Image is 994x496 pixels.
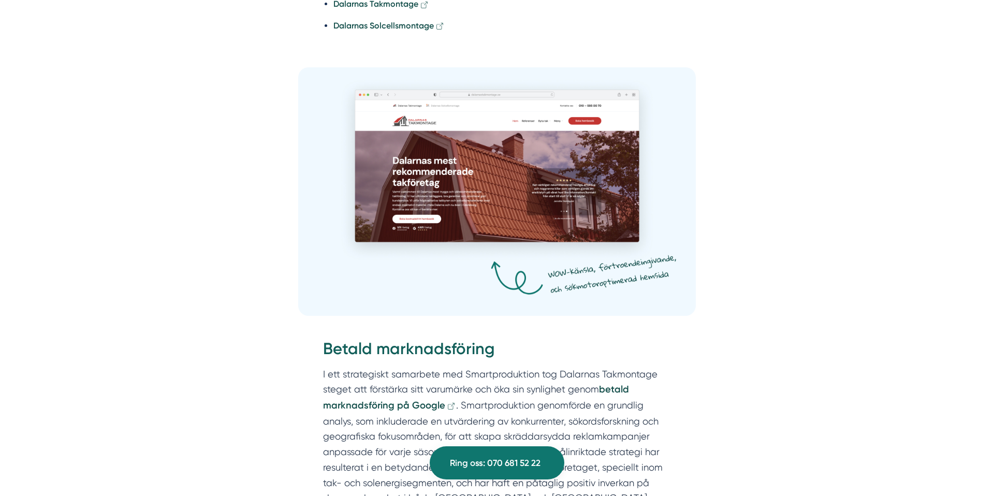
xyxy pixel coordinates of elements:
a: Ring oss: 070 681 52 22 [430,446,564,479]
strong: Dalarnas Solcellsmontage [333,21,434,31]
h2: Betald marknadsföring [323,338,671,367]
a: betald marknadsföring på Google [323,384,629,411]
a: Dalarnas Solcellsmontage [333,21,445,31]
span: Ring oss: 070 681 52 22 [450,456,540,470]
img: Dalarnas Takmontage Hemsida [298,67,696,316]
